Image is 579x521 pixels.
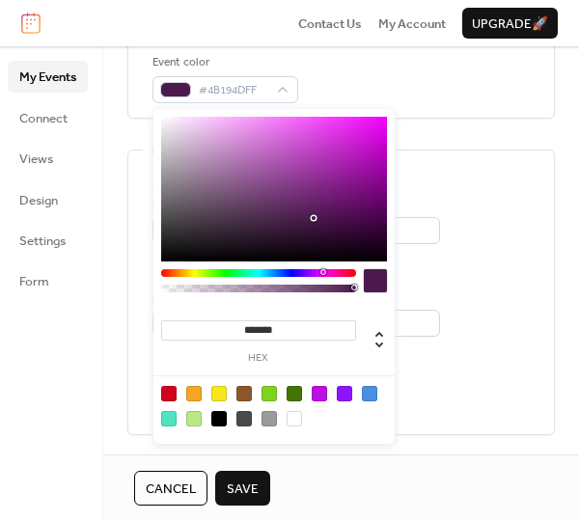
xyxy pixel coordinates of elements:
span: Design [19,191,58,210]
div: #7ED321 [262,386,277,401]
div: #FFFFFF [287,411,302,426]
span: Upgrade 🚀 [472,14,548,34]
div: #8B572A [236,386,252,401]
span: Form [19,272,49,291]
a: Form [8,265,88,296]
div: #9013FE [337,386,352,401]
a: My Events [8,61,88,92]
label: hex [161,353,356,364]
div: #000000 [211,411,227,426]
span: Settings [19,232,66,251]
a: Design [8,184,88,215]
span: Save [227,480,259,499]
span: Cancel [146,480,196,499]
span: My Events [19,68,76,87]
div: #4A4A4A [236,411,252,426]
a: My Account [378,14,446,33]
span: Contact Us [298,14,362,34]
button: Save [215,471,270,506]
div: #D0021B [161,386,177,401]
button: Cancel [134,471,207,506]
div: #4A90E2 [362,386,377,401]
div: #BD10E0 [312,386,327,401]
div: #50E3C2 [161,411,177,426]
span: Connect [19,109,68,128]
span: My Account [378,14,446,34]
a: Connect [8,102,88,133]
div: #B8E986 [186,411,202,426]
a: Settings [8,225,88,256]
div: Event color [152,53,294,72]
div: #417505 [287,386,302,401]
div: #F8E71C [211,386,227,401]
div: #F5A623 [186,386,202,401]
span: #4B194DFF [199,81,267,100]
button: Upgrade🚀 [462,8,558,39]
img: logo [21,13,41,34]
span: Views [19,150,53,169]
a: Contact Us [298,14,362,33]
div: #9B9B9B [262,411,277,426]
a: Views [8,143,88,174]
